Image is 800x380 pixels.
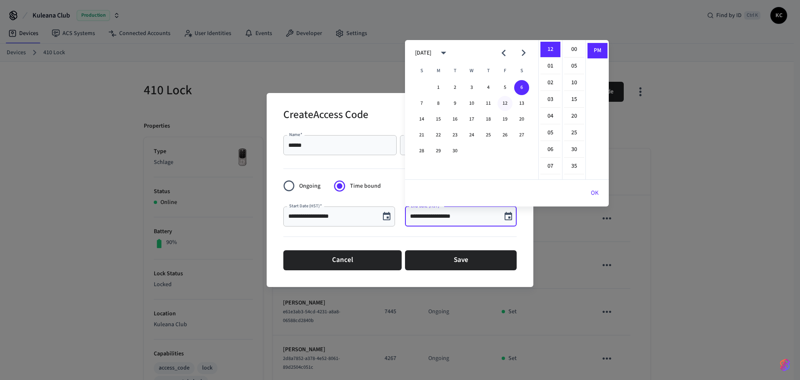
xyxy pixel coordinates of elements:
[540,58,560,74] li: 1 hours
[514,112,529,127] button: 20
[564,159,584,174] li: 35 minutes
[540,108,560,124] li: 4 hours
[431,96,446,111] button: 8
[414,63,429,79] span: Sunday
[414,112,429,127] button: 14
[514,128,529,143] button: 27
[431,112,446,127] button: 15
[414,96,429,111] button: 7
[464,80,479,95] button: 3
[447,128,462,143] button: 23
[447,80,462,95] button: 2
[585,40,609,179] ul: Select meridiem
[494,43,513,63] button: Previous month
[464,96,479,111] button: 10
[514,96,529,111] button: 13
[289,203,322,209] label: Start Date (HST)
[447,112,462,127] button: 16
[414,128,429,143] button: 21
[431,63,446,79] span: Monday
[540,125,560,141] li: 5 hours
[540,92,560,108] li: 3 hours
[283,103,368,128] h2: Create Access Code
[564,108,584,124] li: 20 minutes
[564,175,584,191] li: 40 minutes
[540,42,560,58] li: 12 hours
[497,63,512,79] span: Friday
[405,250,517,270] button: Save
[564,42,584,58] li: 0 minutes
[497,112,512,127] button: 19
[497,128,512,143] button: 26
[289,131,302,138] label: Name
[481,80,496,95] button: 4
[562,40,585,179] ul: Select minutes
[431,143,446,159] button: 29
[431,80,446,95] button: 1
[481,128,496,143] button: 25
[431,128,446,143] button: 22
[540,142,560,158] li: 6 hours
[514,43,533,63] button: Next month
[540,159,560,174] li: 7 hours
[539,40,562,179] ul: Select hours
[564,92,584,108] li: 15 minutes
[447,143,462,159] button: 30
[299,182,320,191] span: Ongoing
[587,43,607,58] li: PM
[411,203,441,209] label: End Date (HST)
[481,63,496,79] span: Thursday
[464,112,479,127] button: 17
[514,63,529,79] span: Saturday
[564,142,584,158] li: 30 minutes
[481,112,496,127] button: 18
[447,96,462,111] button: 9
[581,183,609,203] button: OK
[564,125,584,141] li: 25 minutes
[780,358,790,372] img: SeamLogoGradient.69752ec5.svg
[564,75,584,91] li: 10 minutes
[447,63,462,79] span: Tuesday
[464,63,479,79] span: Wednesday
[540,175,560,191] li: 8 hours
[497,96,512,111] button: 12
[500,208,517,225] button: Choose date, selected date is Sep 6, 2025
[497,80,512,95] button: 5
[540,75,560,91] li: 2 hours
[350,182,381,191] span: Time bound
[464,128,479,143] button: 24
[434,43,453,63] button: calendar view is open, switch to year view
[283,250,402,270] button: Cancel
[514,80,529,95] button: 6
[564,58,584,74] li: 5 minutes
[378,208,395,225] button: Choose date, selected date is Sep 7, 2025
[414,143,429,159] button: 28
[415,49,431,58] div: [DATE]
[481,96,496,111] button: 11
